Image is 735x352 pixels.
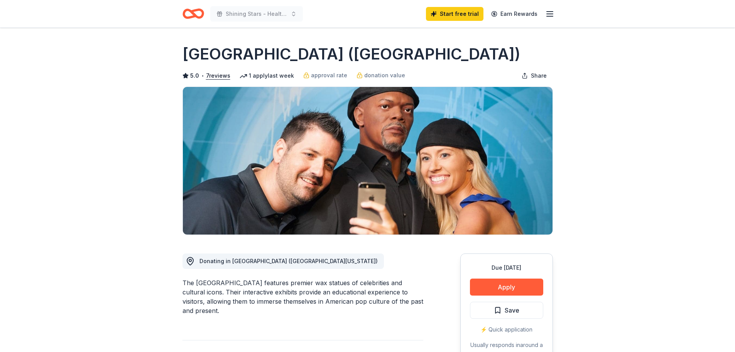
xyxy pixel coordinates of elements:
[240,71,294,80] div: 1 apply last week
[182,278,423,315] div: The [GEOGRAPHIC_DATA] features premier wax statues of celebrities and cultural icons. Their inter...
[470,302,543,319] button: Save
[226,9,287,19] span: Shining Stars - Healthcare Employee Recognition
[505,305,519,315] span: Save
[201,73,204,79] span: •
[470,325,543,334] div: ⚡️ Quick application
[206,71,230,80] button: 7reviews
[470,263,543,272] div: Due [DATE]
[487,7,542,21] a: Earn Rewards
[311,71,347,80] span: approval rate
[426,7,483,21] a: Start free trial
[470,279,543,296] button: Apply
[182,43,520,65] h1: [GEOGRAPHIC_DATA] ([GEOGRAPHIC_DATA])
[357,71,405,80] a: donation value
[190,71,199,80] span: 5.0
[531,71,547,80] span: Share
[364,71,405,80] span: donation value
[182,5,204,23] a: Home
[210,6,303,22] button: Shining Stars - Healthcare Employee Recognition
[183,87,553,235] img: Image for Hollywood Wax Museum (Hollywood)
[303,71,347,80] a: approval rate
[199,258,378,264] span: Donating in [GEOGRAPHIC_DATA] ([GEOGRAPHIC_DATA][US_STATE])
[515,68,553,83] button: Share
